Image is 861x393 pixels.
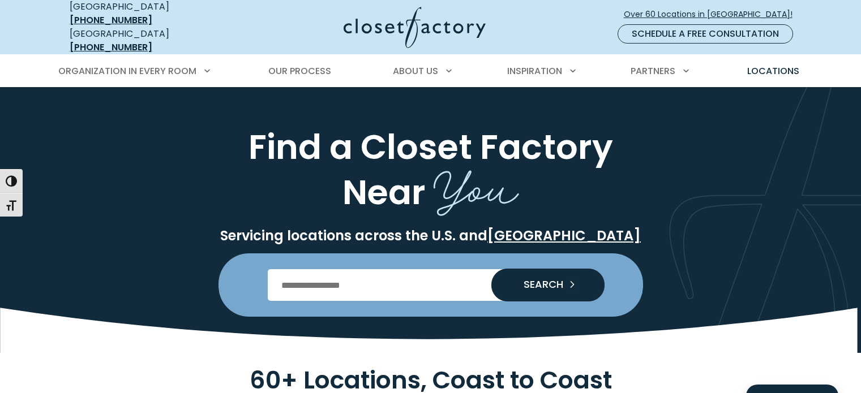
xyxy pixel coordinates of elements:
button: Search our Nationwide Locations [491,269,605,301]
a: [GEOGRAPHIC_DATA] [487,226,641,245]
img: Closet Factory Logo [344,7,486,48]
span: Locations [747,64,799,77]
a: [PHONE_NUMBER] [70,41,152,54]
span: You [434,148,519,220]
nav: Primary Menu [50,55,811,87]
a: Over 60 Locations in [GEOGRAPHIC_DATA]! [623,5,802,24]
a: Schedule a Free Consultation [618,24,793,44]
span: Find a Closet Factory [249,123,613,171]
span: Inspiration [507,64,562,77]
p: Servicing locations across the U.S. and [67,227,794,244]
span: SEARCH [515,279,563,290]
span: Partners [631,64,675,77]
div: [GEOGRAPHIC_DATA] [70,27,234,54]
span: Our Process [268,64,331,77]
a: [PHONE_NUMBER] [70,14,152,27]
span: Organization in Every Room [58,64,196,77]
span: Over 60 Locations in [GEOGRAPHIC_DATA]! [624,8,802,20]
span: Near [342,168,426,216]
input: Enter Postal Code [268,269,593,301]
span: About Us [393,64,438,77]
